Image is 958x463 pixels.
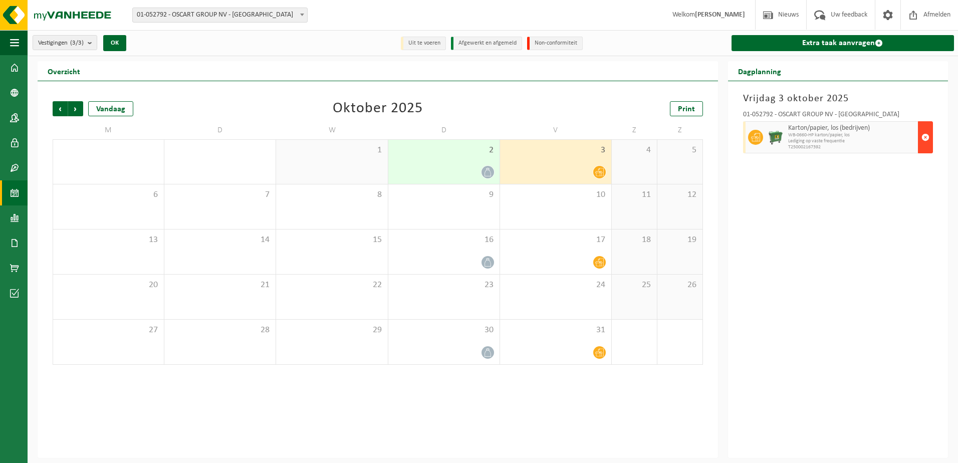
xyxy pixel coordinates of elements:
[281,189,382,200] span: 8
[70,40,84,46] count: (3/3)
[662,189,697,200] span: 12
[662,145,697,156] span: 5
[670,101,703,116] a: Print
[505,235,606,246] span: 17
[33,35,97,50] button: Vestigingen(3/3)
[169,235,271,246] span: 14
[333,101,423,116] div: Oktober 2025
[58,235,159,246] span: 13
[500,121,612,139] td: V
[662,235,697,246] span: 19
[133,8,307,22] span: 01-052792 - OSCART GROUP NV - HARELBEKE
[728,61,791,81] h2: Dagplanning
[743,91,933,106] h3: Vrijdag 3 oktober 2025
[788,144,915,150] span: T250002167392
[88,101,133,116] div: Vandaag
[617,235,652,246] span: 18
[169,325,271,336] span: 28
[169,280,271,291] span: 21
[732,35,954,51] a: Extra taak aanvragen
[393,235,495,246] span: 16
[505,189,606,200] span: 10
[401,37,446,50] li: Uit te voeren
[657,121,703,139] td: Z
[527,37,583,50] li: Non-conformiteit
[678,105,695,113] span: Print
[53,101,68,116] span: Vorige
[388,121,500,139] td: D
[393,280,495,291] span: 23
[612,121,657,139] td: Z
[53,121,164,139] td: M
[617,280,652,291] span: 25
[281,235,382,246] span: 15
[276,121,388,139] td: W
[132,8,308,23] span: 01-052792 - OSCART GROUP NV - HARELBEKE
[617,145,652,156] span: 4
[788,138,915,144] span: Lediging op vaste frequentie
[164,121,276,139] td: D
[617,189,652,200] span: 11
[169,189,271,200] span: 7
[281,145,382,156] span: 1
[768,130,783,145] img: WB-0660-HPE-GN-01
[58,280,159,291] span: 20
[662,280,697,291] span: 26
[38,61,90,81] h2: Overzicht
[38,36,84,51] span: Vestigingen
[68,101,83,116] span: Volgende
[505,280,606,291] span: 24
[393,189,495,200] span: 9
[281,325,382,336] span: 29
[393,325,495,336] span: 30
[103,35,126,51] button: OK
[788,132,915,138] span: WB-0660-HP karton/papier, los
[695,11,745,19] strong: [PERSON_NAME]
[788,124,915,132] span: Karton/papier, los (bedrijven)
[743,111,933,121] div: 01-052792 - OSCART GROUP NV - [GEOGRAPHIC_DATA]
[451,37,522,50] li: Afgewerkt en afgemeld
[58,189,159,200] span: 6
[281,280,382,291] span: 22
[505,145,606,156] span: 3
[505,325,606,336] span: 31
[58,325,159,336] span: 27
[393,145,495,156] span: 2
